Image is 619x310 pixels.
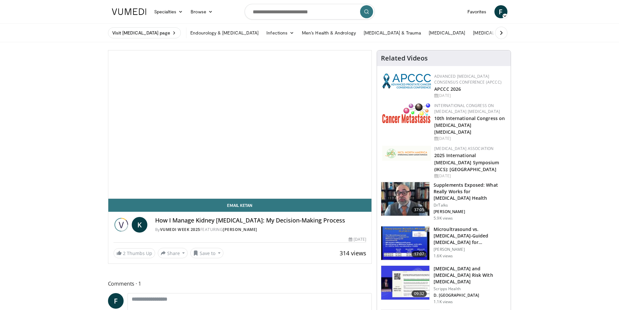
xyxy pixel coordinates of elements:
img: Vumedi Week 2025 [114,217,129,233]
a: 2025 International [MEDICAL_DATA] Symposium (IKCS): [GEOGRAPHIC_DATA] [434,152,499,172]
a: Infections [262,26,298,39]
p: [PERSON_NAME] [434,209,507,214]
span: 37:05 [411,207,427,213]
img: 11abbcd4-a476-4be7-920b-41eb594d8390.150x105_q85_crop-smart_upscale.jpg [381,266,429,300]
div: [DATE] [434,93,505,99]
h3: [MEDICAL_DATA] and [MEDICAL_DATA] Risk With [MEDICAL_DATA] [434,265,507,285]
a: [MEDICAL_DATA] & Reconstructive Pelvic Surgery [469,26,582,39]
img: 649d3fc0-5ee3-4147-b1a3-955a692e9799.150x105_q85_crop-smart_upscale.jpg [381,182,429,216]
p: 1.6K views [434,253,453,259]
a: 09:32 [MEDICAL_DATA] and [MEDICAL_DATA] Risk With [MEDICAL_DATA] Scripps Health D. [GEOGRAPHIC_DA... [381,265,507,304]
img: 92ba7c40-df22-45a2-8e3f-1ca017a3d5ba.png.150x105_q85_autocrop_double_scale_upscale_version-0.2.png [382,74,431,89]
div: [DATE] [434,173,505,179]
a: K [132,217,147,233]
a: APCCC 2026 [434,86,461,92]
a: [MEDICAL_DATA] & Trauma [360,26,425,39]
div: [DATE] [434,136,505,142]
a: International Congress on [MEDICAL_DATA] [MEDICAL_DATA] [434,103,500,114]
h3: Microultrasound vs. [MEDICAL_DATA]-Guided [MEDICAL_DATA] for [MEDICAL_DATA] Diagnosis … [434,226,507,246]
button: Share [158,248,188,258]
button: Save to [190,248,223,258]
div: [DATE] [349,236,366,242]
h4: How I Manage Kidney [MEDICAL_DATA]: My Decision-Making Process [155,217,367,224]
a: Men’s Health & Andrology [298,26,360,39]
p: 1.1K views [434,299,453,304]
a: Email Ketan [108,199,372,212]
span: 2 [123,250,126,256]
p: Scripps Health [434,286,507,291]
span: 09:32 [411,290,427,297]
input: Search topics, interventions [245,4,375,20]
h4: Related Videos [381,54,428,62]
a: F [108,293,124,309]
a: Specialties [150,5,187,18]
a: 10th International Congress on [MEDICAL_DATA] [MEDICAL_DATA] [434,115,505,135]
a: Browse [187,5,217,18]
a: 37:05 Supplements Exposed: What Really Works for [MEDICAL_DATA] Health DrTalks [PERSON_NAME] 5.9K... [381,182,507,221]
a: Endourology & [MEDICAL_DATA] [186,26,262,39]
a: [MEDICAL_DATA] [425,26,469,39]
a: F [494,5,507,18]
video-js: Video Player [108,50,372,199]
img: 6ff8bc22-9509-4454-a4f8-ac79dd3b8976.png.150x105_q85_autocrop_double_scale_upscale_version-0.2.png [382,103,431,123]
a: [MEDICAL_DATA] Association [434,146,493,151]
a: 17:07 Microultrasound vs. [MEDICAL_DATA]-Guided [MEDICAL_DATA] for [MEDICAL_DATA] Diagnosis … [PE... [381,226,507,261]
a: Favorites [464,5,491,18]
img: VuMedi Logo [112,8,146,15]
span: 17:07 [411,251,427,257]
img: fca7e709-d275-4aeb-92d8-8ddafe93f2a6.png.150x105_q85_autocrop_double_scale_upscale_version-0.2.png [382,146,431,161]
a: [PERSON_NAME] [223,227,257,232]
span: Comments 1 [108,279,372,288]
p: 5.9K views [434,216,453,221]
span: 314 views [340,249,366,257]
h3: Supplements Exposed: What Really Works for [MEDICAL_DATA] Health [434,182,507,201]
p: [PERSON_NAME] [434,247,507,252]
a: 2 Thumbs Up [114,248,155,258]
a: Advanced [MEDICAL_DATA] Consensus Conference (APCCC) [434,74,502,85]
a: Vumedi Week 2025 [160,227,200,232]
img: d0371492-b5bc-4101-bdcb-0105177cfd27.150x105_q85_crop-smart_upscale.jpg [381,226,429,260]
div: By FEATURING [155,227,367,233]
p: D. [GEOGRAPHIC_DATA] [434,293,507,298]
a: Visit [MEDICAL_DATA] page [108,27,181,38]
p: DrTalks [434,203,507,208]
